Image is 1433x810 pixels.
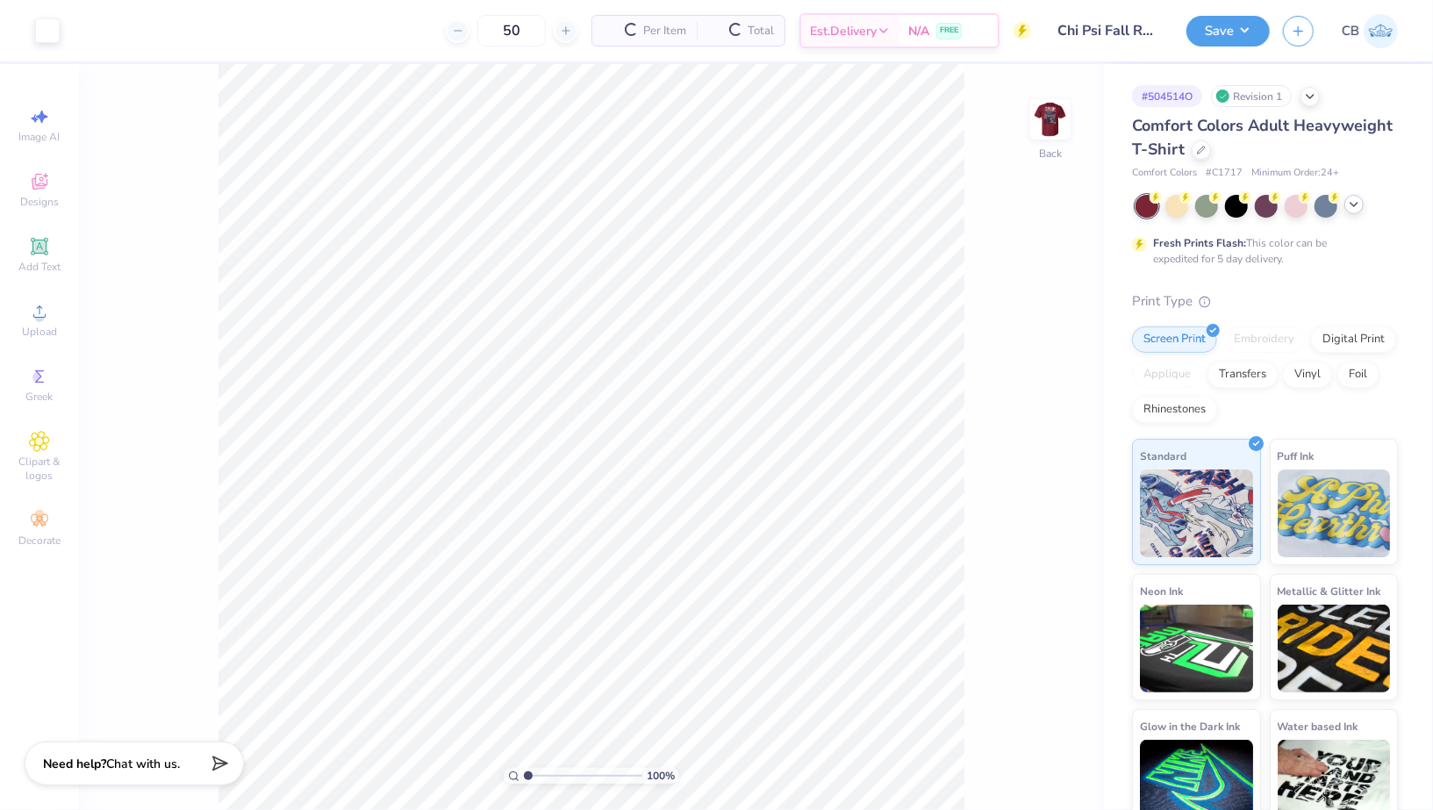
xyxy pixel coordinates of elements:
[1342,21,1359,41] span: CB
[106,756,180,772] span: Chat with us.
[1140,605,1253,692] img: Neon Ink
[908,22,929,40] span: N/A
[1337,362,1379,388] div: Foil
[1342,14,1398,48] a: CB
[1140,717,1240,735] span: Glow in the Dark Ink
[1033,102,1068,137] img: Back
[1278,605,1391,692] img: Metallic & Glitter Ink
[19,130,61,144] span: Image AI
[1186,16,1270,47] button: Save
[940,25,958,37] span: FREE
[810,22,877,40] span: Est. Delivery
[1311,326,1396,353] div: Digital Print
[1364,14,1398,48] img: Chhavi Bansal
[1039,146,1062,161] div: Back
[1044,13,1173,48] input: Untitled Design
[1153,236,1246,250] strong: Fresh Prints Flash:
[1283,362,1332,388] div: Vinyl
[643,22,686,40] span: Per Item
[1278,582,1381,600] span: Metallic & Glitter Ink
[477,15,546,47] input: – –
[1132,362,1202,388] div: Applique
[1132,397,1217,423] div: Rhinestones
[1251,166,1339,181] span: Minimum Order: 24 +
[22,325,57,339] span: Upload
[18,534,61,548] span: Decorate
[1140,582,1183,600] span: Neon Ink
[1278,470,1391,557] img: Puff Ink
[1278,447,1315,465] span: Puff Ink
[1278,717,1358,735] span: Water based Ink
[20,195,59,209] span: Designs
[43,756,106,772] strong: Need help?
[26,390,54,404] span: Greek
[1222,326,1306,353] div: Embroidery
[748,22,774,40] span: Total
[1207,362,1278,388] div: Transfers
[1132,291,1398,312] div: Print Type
[1132,115,1393,160] span: Comfort Colors Adult Heavyweight T-Shirt
[1140,470,1253,557] img: Standard
[1153,235,1369,267] div: This color can be expedited for 5 day delivery.
[1140,447,1186,465] span: Standard
[1132,85,1202,107] div: # 504514O
[1132,166,1197,181] span: Comfort Colors
[1211,85,1292,107] div: Revision 1
[1206,166,1243,181] span: # C1717
[9,455,70,483] span: Clipart & logos
[647,768,675,784] span: 100 %
[1132,326,1217,353] div: Screen Print
[18,260,61,274] span: Add Text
